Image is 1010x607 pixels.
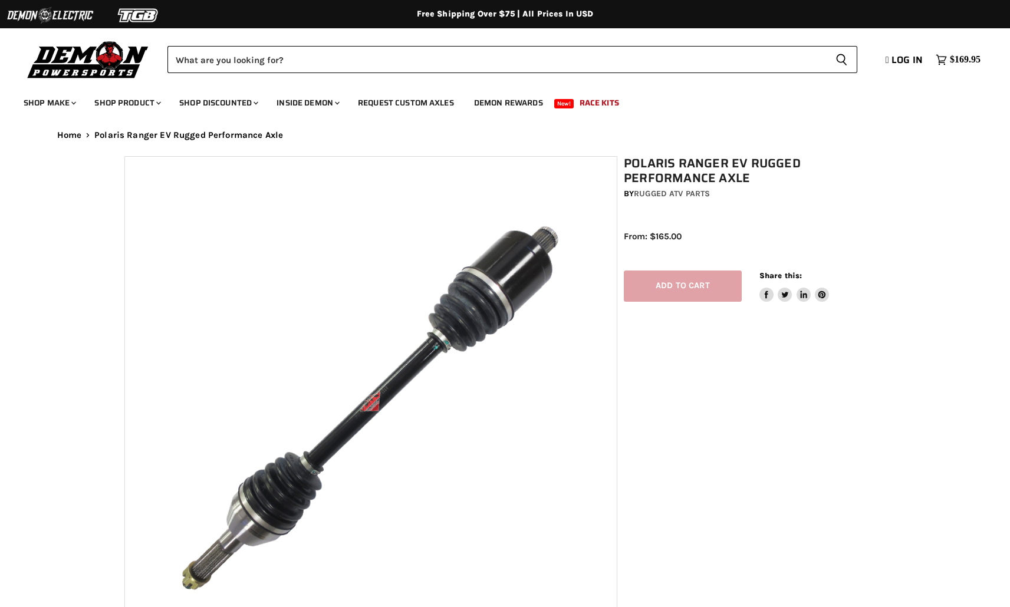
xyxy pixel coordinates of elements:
[880,55,930,65] a: Log in
[465,91,552,115] a: Demon Rewards
[624,231,682,242] span: From: $165.00
[15,86,978,115] ul: Main menu
[6,4,94,27] img: Demon Electric Logo 2
[571,91,628,115] a: Race Kits
[759,271,802,280] span: Share this:
[167,46,857,73] form: Product
[826,46,857,73] button: Search
[85,91,168,115] a: Shop Product
[930,51,986,68] a: $169.95
[15,91,83,115] a: Shop Make
[634,189,710,199] a: Rugged ATV Parts
[268,91,347,115] a: Inside Demon
[94,4,183,27] img: TGB Logo 2
[624,156,893,186] h1: Polaris Ranger EV Rugged Performance Axle
[94,130,283,140] span: Polaris Ranger EV Rugged Performance Axle
[554,99,574,108] span: New!
[759,270,830,302] aside: Share this:
[349,91,463,115] a: Request Custom Axles
[624,187,893,200] div: by
[170,91,265,115] a: Shop Discounted
[950,54,981,65] span: $169.95
[167,46,826,73] input: Search
[34,9,977,19] div: Free Shipping Over $75 | All Prices In USD
[24,38,153,80] img: Demon Powersports
[57,130,82,140] a: Home
[34,130,977,140] nav: Breadcrumbs
[891,52,923,67] span: Log in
